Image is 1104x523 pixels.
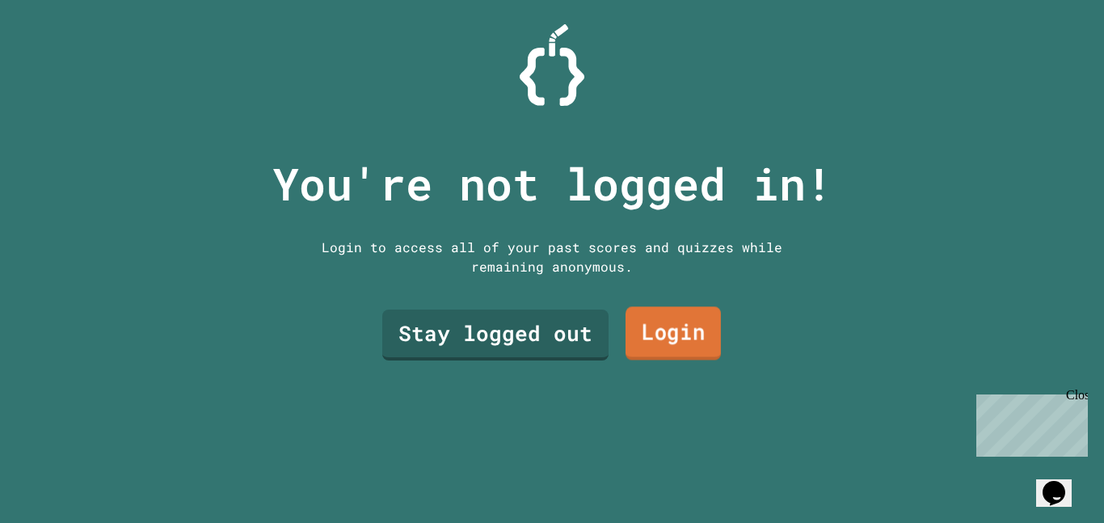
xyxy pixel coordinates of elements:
[6,6,112,103] div: Chat with us now!Close
[310,238,794,276] div: Login to access all of your past scores and quizzes while remaining anonymous.
[382,310,609,361] a: Stay logged out
[626,307,721,361] a: Login
[520,24,584,106] img: Logo.svg
[970,388,1088,457] iframe: chat widget
[272,150,832,217] p: You're not logged in!
[1036,458,1088,507] iframe: chat widget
